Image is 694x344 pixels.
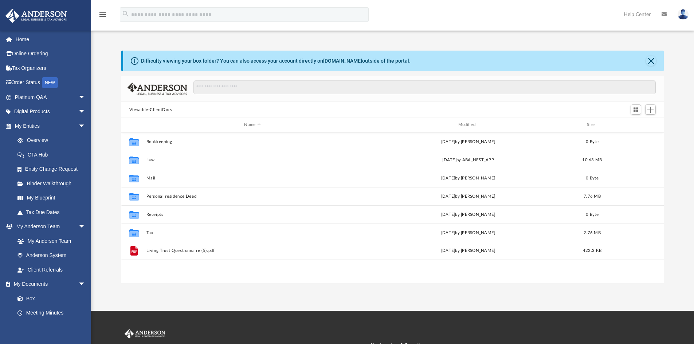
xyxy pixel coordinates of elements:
a: Order StatusNEW [5,75,97,90]
button: Personal residence Deed [146,194,358,199]
a: Tax Organizers [5,61,97,75]
div: [DATE] by [PERSON_NAME] [362,211,574,218]
div: [DATE] by [PERSON_NAME] [362,193,574,199]
button: Living Trust Questionnaire (5).pdf [146,248,358,253]
a: [DOMAIN_NAME] [323,58,362,64]
a: Box [10,291,89,306]
a: Overview [10,133,97,148]
span: arrow_drop_down [78,277,93,292]
a: menu [98,14,107,19]
span: arrow_drop_down [78,119,93,134]
span: 7.76 MB [584,194,601,198]
i: search [122,10,130,18]
span: arrow_drop_down [78,104,93,119]
a: Meeting Minutes [10,306,93,320]
a: Client Referrals [10,262,93,277]
span: 0 Byte [586,176,599,180]
div: Size [577,122,607,128]
a: CTA Hub [10,147,97,162]
a: Home [5,32,97,47]
div: Modified [362,122,575,128]
div: Difficulty viewing your box folder? You can also access your account directly on outside of the p... [141,57,411,65]
div: [DATE] by ABA_NEST_APP [362,157,574,163]
button: Tax [146,230,358,235]
span: 0 Byte [586,212,599,216]
a: Platinum Q&Aarrow_drop_down [5,90,97,104]
input: Search files and folders [193,80,656,94]
div: id [610,122,661,128]
span: 422.3 KB [583,249,601,253]
img: User Pic [678,9,689,20]
div: NEW [42,77,58,88]
a: My Entitiesarrow_drop_down [5,119,97,133]
img: Anderson Advisors Platinum Portal [123,329,167,339]
a: Anderson System [10,248,93,263]
a: My Blueprint [10,191,93,205]
button: Bookkeeping [146,139,358,144]
span: 0 Byte [586,139,599,143]
span: arrow_drop_down [78,220,93,234]
a: Entity Change Request [10,162,97,177]
a: Tax Due Dates [10,205,97,220]
a: Binder Walkthrough [10,176,97,191]
div: id [125,122,143,128]
button: Switch to Grid View [631,104,642,115]
div: [DATE] by [PERSON_NAME] [362,138,574,145]
a: Digital Productsarrow_drop_down [5,104,97,119]
button: Law [146,158,358,162]
button: Add [645,104,656,115]
button: Mail [146,176,358,181]
a: My Anderson Teamarrow_drop_down [5,220,93,234]
div: grid [121,133,664,283]
span: 2.76 MB [584,230,601,234]
i: menu [98,10,107,19]
div: [DATE] by [PERSON_NAME] [362,229,574,236]
div: [DATE] by [PERSON_NAME] [362,175,574,181]
button: Viewable-ClientDocs [129,107,172,113]
span: arrow_drop_down [78,90,93,105]
a: My Anderson Team [10,234,89,248]
a: Online Ordering [5,47,97,61]
div: [DATE] by [PERSON_NAME] [362,248,574,254]
button: Close [646,56,656,66]
a: My Documentsarrow_drop_down [5,277,93,292]
img: Anderson Advisors Platinum Portal [3,9,69,23]
div: Name [146,122,358,128]
span: 10.63 MB [582,158,602,162]
button: Receipts [146,212,358,217]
